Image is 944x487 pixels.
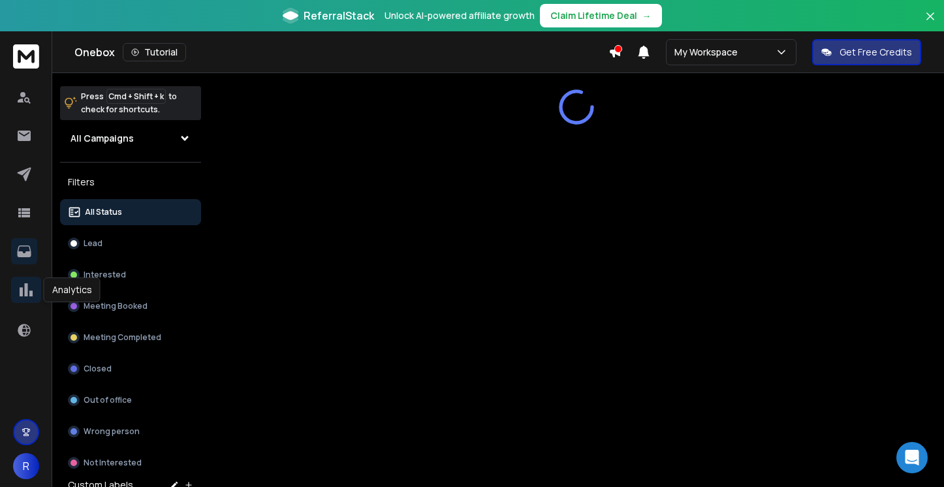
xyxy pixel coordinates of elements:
p: Unlock AI-powered affiliate growth [385,9,535,22]
button: All Status [60,199,201,225]
button: R [13,453,39,479]
p: Wrong person [84,426,140,437]
button: Wrong person [60,418,201,445]
button: Get Free Credits [812,39,921,65]
p: Press to check for shortcuts. [81,90,177,116]
button: Meeting Completed [60,324,201,351]
p: Interested [84,270,126,280]
div: Onebox [74,43,608,61]
button: Meeting Booked [60,293,201,319]
div: Analytics [44,277,101,302]
button: Tutorial [123,43,186,61]
span: Cmd + Shift + k [106,89,166,104]
p: Get Free Credits [840,46,912,59]
button: All Campaigns [60,125,201,151]
span: ReferralStack [304,8,374,24]
p: My Workspace [674,46,743,59]
button: Close banner [922,8,939,39]
p: Meeting Completed [84,332,161,343]
button: Interested [60,262,201,288]
button: Claim Lifetime Deal→ [540,4,662,27]
button: Closed [60,356,201,382]
p: Lead [84,238,102,249]
p: Out of office [84,395,132,405]
button: Out of office [60,387,201,413]
h1: All Campaigns [71,132,134,145]
button: Lead [60,230,201,257]
span: → [642,9,652,22]
div: Open Intercom Messenger [896,442,928,473]
p: Closed [84,364,112,374]
p: Not Interested [84,458,142,468]
p: All Status [85,207,122,217]
h3: Filters [60,173,201,191]
p: Meeting Booked [84,301,148,311]
button: Not Interested [60,450,201,476]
